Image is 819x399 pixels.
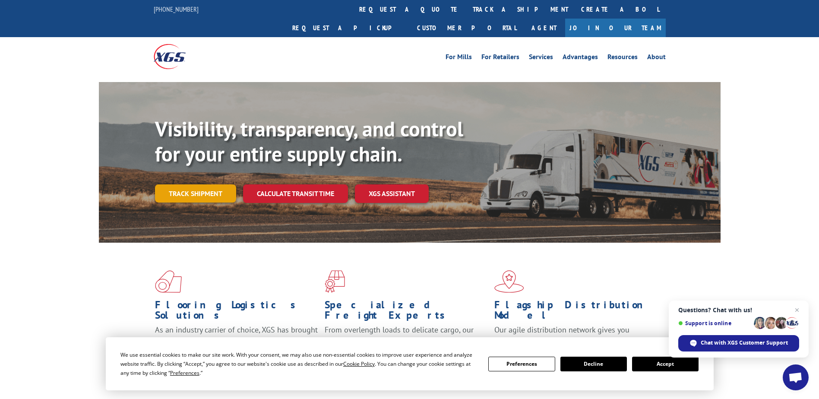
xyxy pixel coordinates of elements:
a: About [647,54,666,63]
span: Cookie Policy [343,360,375,367]
span: Close chat [792,305,802,315]
a: [PHONE_NUMBER] [154,5,199,13]
div: Open chat [783,364,809,390]
a: Track shipment [155,184,236,203]
p: From overlength loads to delicate cargo, our experienced staff knows the best way to move your fr... [325,325,488,363]
span: Questions? Chat with us! [678,307,799,313]
a: Customer Portal [411,19,523,37]
img: xgs-icon-focused-on-flooring-red [325,270,345,293]
h1: Flooring Logistics Solutions [155,300,318,325]
a: Request a pickup [286,19,411,37]
a: XGS ASSISTANT [355,184,429,203]
span: Our agile distribution network gives you nationwide inventory management on demand. [494,325,653,345]
img: xgs-icon-total-supply-chain-intelligence-red [155,270,182,293]
a: Calculate transit time [243,184,348,203]
div: Cookie Consent Prompt [106,337,714,390]
a: Services [529,54,553,63]
a: Join Our Team [565,19,666,37]
h1: Specialized Freight Experts [325,300,488,325]
span: As an industry carrier of choice, XGS has brought innovation and dedication to flooring logistics... [155,325,318,355]
div: We use essential cookies to make our site work. With your consent, we may also use non-essential ... [120,350,478,377]
a: For Retailers [481,54,519,63]
a: Resources [607,54,638,63]
img: xgs-icon-flagship-distribution-model-red [494,270,524,293]
a: For Mills [446,54,472,63]
button: Accept [632,357,699,371]
a: Agent [523,19,565,37]
div: Chat with XGS Customer Support [678,335,799,351]
span: Preferences [170,369,199,377]
span: Support is online [678,320,751,326]
h1: Flagship Distribution Model [494,300,658,325]
b: Visibility, transparency, and control for your entire supply chain. [155,115,463,167]
a: Advantages [563,54,598,63]
button: Decline [560,357,627,371]
button: Preferences [488,357,555,371]
span: Chat with XGS Customer Support [701,339,788,347]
